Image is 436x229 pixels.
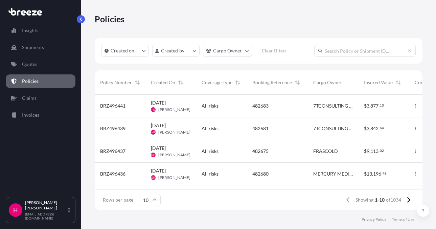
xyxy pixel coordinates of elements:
[22,78,39,85] p: Policies
[202,170,219,177] span: All risks
[255,45,293,56] button: Clear Filters
[394,78,402,87] button: Sort
[375,197,385,203] span: 1-10
[203,45,252,57] button: cargoOwner Filter options
[379,150,380,152] span: .
[202,102,219,109] span: All risks
[313,102,353,109] span: 7TCONSULTING LLC
[202,148,219,155] span: All risks
[355,197,373,203] span: Showing
[313,170,353,177] span: MERCURY MEDICAL
[364,126,367,131] span: $
[367,126,369,131] span: 3
[177,78,185,87] button: Sort
[151,122,166,129] span: [DATE]
[202,79,232,86] span: Coverage Type
[367,149,369,154] span: 9
[103,197,133,203] span: Rows per page
[6,74,75,88] a: Policies
[252,79,292,86] span: Booking Reference
[25,200,67,211] p: [PERSON_NAME] [PERSON_NAME]
[100,148,125,155] span: BRZ496437
[370,104,378,108] span: 877
[151,152,155,158] span: DH
[382,172,382,175] span: .
[152,129,155,136] span: HB
[6,91,75,105] a: Claims
[158,152,190,158] span: [PERSON_NAME]
[6,58,75,71] a: Quotes
[22,112,39,118] p: Invoices
[313,79,342,86] span: Cargo Owner
[100,125,125,132] span: BRZ496439
[367,104,369,108] span: 3
[392,217,414,222] a: Terms of Use
[373,171,381,176] span: 196
[151,167,166,174] span: [DATE]
[252,102,269,109] span: 482683
[313,148,338,155] span: FRASCOLD
[151,99,166,106] span: [DATE]
[13,207,18,213] span: H
[234,78,242,87] button: Sort
[111,47,135,54] p: Created on
[379,104,380,107] span: .
[6,108,75,122] a: Invoices
[22,44,44,51] p: Shipments
[213,47,242,54] p: Cargo Owner
[252,170,269,177] span: 482680
[367,171,372,176] span: 13
[369,149,370,154] span: ,
[22,27,38,34] p: Insights
[100,102,125,109] span: BRZ496441
[133,78,141,87] button: Sort
[152,45,200,57] button: createdBy Filter options
[161,47,185,54] p: Created by
[158,175,190,180] span: [PERSON_NAME]
[100,79,132,86] span: Policy Number
[364,171,367,176] span: $
[313,125,353,132] span: 7TCONSULTING LLC
[386,197,401,203] span: of 1034
[151,174,155,181] span: DH
[101,45,149,57] button: createdOn Filter options
[370,126,378,131] span: 842
[380,104,384,107] span: 10
[362,217,386,222] a: Privacy Policy
[158,130,190,135] span: [PERSON_NAME]
[252,148,269,155] span: 482675
[372,171,373,176] span: ,
[22,61,37,68] p: Quotes
[100,170,125,177] span: BRZ496436
[364,79,393,86] span: Insured Value
[151,145,166,152] span: [DATE]
[158,107,190,112] span: [PERSON_NAME]
[202,125,219,132] span: All risks
[151,79,175,86] span: Created On
[6,24,75,37] a: Insights
[369,104,370,108] span: ,
[25,212,67,220] p: [EMAIL_ADDRESS][DOMAIN_NAME]
[364,104,367,108] span: $
[364,149,367,154] span: $
[314,45,416,57] input: Search Policy or Shipment ID...
[6,41,75,54] a: Shipments
[379,127,380,129] span: .
[380,127,384,129] span: 64
[152,106,155,113] span: HB
[369,126,370,131] span: ,
[262,47,286,54] p: Clear Filters
[95,14,125,24] p: Policies
[370,149,378,154] span: 113
[383,172,387,175] span: 48
[380,150,384,152] span: 02
[22,95,37,101] p: Claims
[293,78,301,87] button: Sort
[252,125,269,132] span: 482681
